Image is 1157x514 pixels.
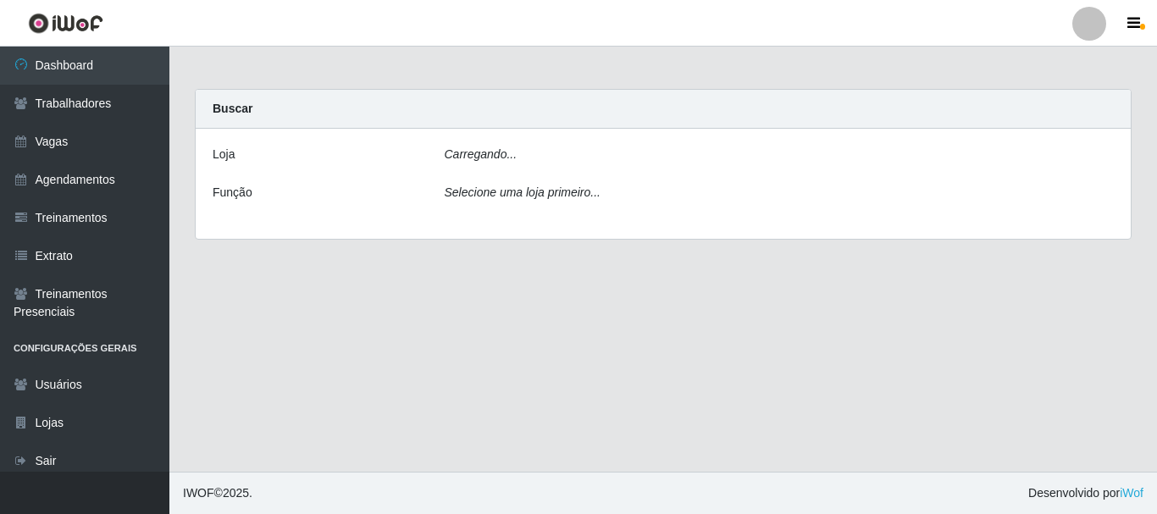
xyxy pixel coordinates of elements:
span: Desenvolvido por [1028,484,1143,502]
span: © 2025 . [183,484,252,502]
span: IWOF [183,486,214,500]
img: CoreUI Logo [28,13,103,34]
strong: Buscar [213,102,252,115]
label: Loja [213,146,235,163]
i: Carregando... [445,147,518,161]
a: iWof [1120,486,1143,500]
label: Função [213,184,252,202]
i: Selecione uma loja primeiro... [445,185,601,199]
